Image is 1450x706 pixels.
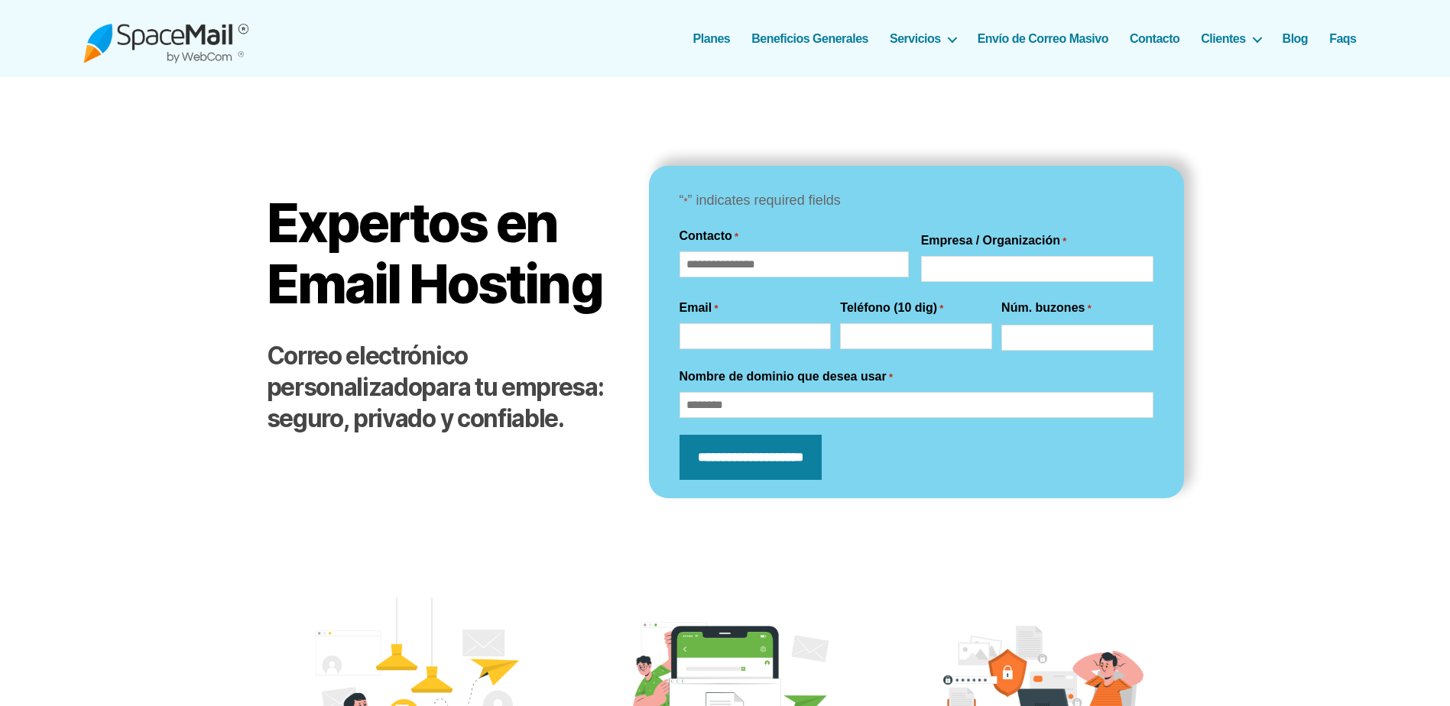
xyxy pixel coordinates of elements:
[921,232,1067,250] label: Empresa / Organización
[680,189,1153,213] p: “ ” indicates required fields
[1329,31,1356,46] a: Faqs
[680,299,719,317] label: Email
[83,14,248,63] img: Spacemail
[680,227,739,245] legend: Contacto
[840,299,943,317] label: Teléfono (10 dig)
[702,31,1367,46] nav: Horizontal
[1130,31,1179,46] a: Contacto
[693,31,731,46] a: Planes
[267,341,618,435] h2: para tu empresa: seguro, privado y confiable.
[267,193,618,314] h1: Expertos en Email Hosting
[1001,299,1092,317] label: Núm. buzones
[890,31,956,46] a: Servicios
[680,368,893,386] label: Nombre de dominio que desea usar
[978,31,1108,46] a: Envío de Correo Masivo
[1283,31,1309,46] a: Blog
[267,341,468,402] strong: Correo electrónico personalizado
[1201,31,1260,46] a: Clientes
[751,31,868,46] a: Beneficios Generales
